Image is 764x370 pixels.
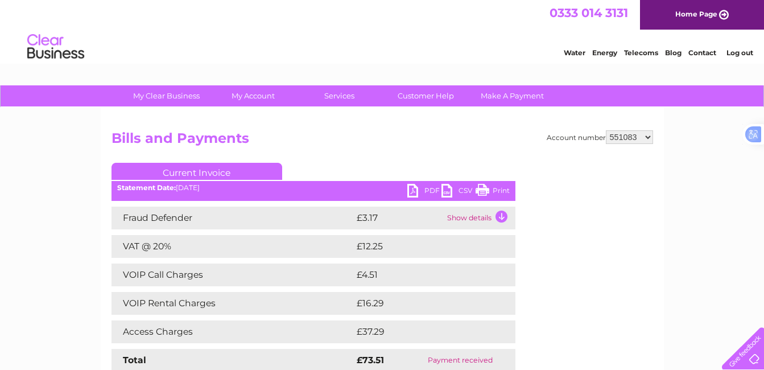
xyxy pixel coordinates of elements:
[624,48,658,57] a: Telecoms
[354,235,491,258] td: £12.25
[111,130,653,152] h2: Bills and Payments
[111,163,282,180] a: Current Invoice
[688,48,716,57] a: Contact
[407,184,441,200] a: PDF
[111,320,354,343] td: Access Charges
[206,85,300,106] a: My Account
[665,48,682,57] a: Blog
[354,320,492,343] td: £37.29
[465,85,559,106] a: Make A Payment
[441,184,476,200] a: CSV
[354,207,444,229] td: £3.17
[111,264,354,286] td: VOIP Call Charges
[123,355,146,365] strong: Total
[547,130,653,144] div: Account number
[354,264,487,286] td: £4.51
[114,6,651,55] div: Clear Business is a trading name of Verastar Limited (registered in [GEOGRAPHIC_DATA] No. 3667643...
[444,207,515,229] td: Show details
[354,292,492,315] td: £16.29
[592,48,617,57] a: Energy
[119,85,213,106] a: My Clear Business
[111,207,354,229] td: Fraud Defender
[476,184,510,200] a: Print
[726,48,753,57] a: Log out
[550,6,628,20] a: 0333 014 3131
[111,292,354,315] td: VOIP Rental Charges
[117,183,176,192] b: Statement Date:
[357,355,384,365] strong: £73.51
[379,85,473,106] a: Customer Help
[564,48,585,57] a: Water
[111,184,515,192] div: [DATE]
[111,235,354,258] td: VAT @ 20%
[27,30,85,64] img: logo.png
[292,85,386,106] a: Services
